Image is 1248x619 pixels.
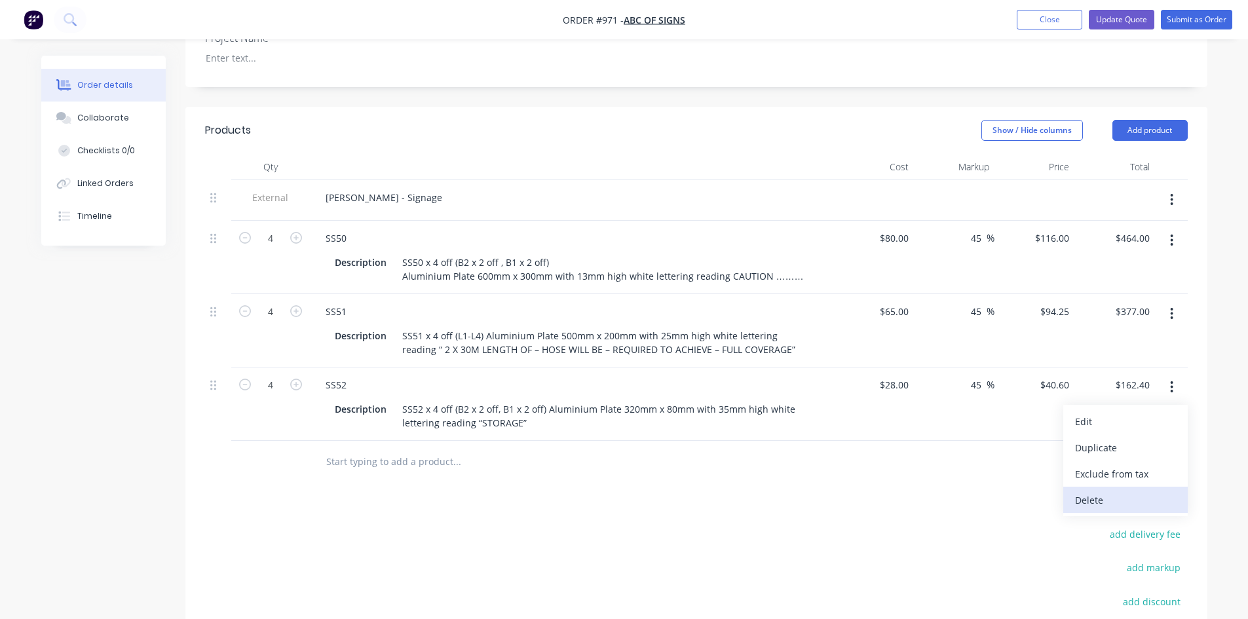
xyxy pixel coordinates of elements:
span: Order #971 - [563,14,624,26]
div: Edit [1075,412,1176,431]
img: Factory [24,10,43,29]
button: Update Quote [1089,10,1154,29]
a: ABC Of Signs [624,14,685,26]
div: Duplicate [1075,438,1176,457]
div: Cost [834,154,915,180]
span: External [236,191,305,204]
span: % [987,231,994,246]
div: Order details [77,79,133,91]
button: Timeline [41,200,166,233]
div: Timeline [77,210,112,222]
button: Linked Orders [41,167,166,200]
div: [PERSON_NAME] - Signage [315,188,453,207]
button: Show / Hide columns [981,120,1083,141]
div: Products [205,122,251,138]
div: Qty [231,154,310,180]
button: Exclude from tax [1063,460,1188,487]
div: Markup [914,154,994,180]
button: Delete [1063,487,1188,513]
div: SS52 [315,375,357,394]
span: % [987,377,994,392]
div: Delete [1075,491,1176,510]
button: Duplicate [1063,434,1188,460]
button: Collaborate [41,102,166,134]
span: % [987,304,994,319]
div: SS51 [315,302,357,321]
div: SS50 [315,229,357,248]
button: add discount [1116,592,1188,610]
button: add delivery fee [1103,525,1188,543]
button: Submit as Order [1161,10,1232,29]
div: Exclude from tax [1075,464,1176,483]
div: Total [1074,154,1155,180]
div: Price [994,154,1075,180]
input: Start typing to add a product... [326,449,588,475]
div: Checklists 0/0 [77,145,135,157]
button: Close [1017,10,1082,29]
div: Description [330,253,392,272]
div: SS52 x 4 off (B2 x 2 off, B1 x 2 off) Aluminium Plate 320mm x 80mm with 35mm high white lettering... [397,400,809,432]
div: Linked Orders [77,178,134,189]
div: SS50 x 4 off (B2 x 2 off , B1 x 2 off) Aluminium Plate 600mm x 300mm with 13mm high white letteri... [397,253,809,286]
div: Description [330,326,392,345]
button: Order details [41,69,166,102]
button: Checklists 0/0 [41,134,166,167]
button: add markup [1120,559,1188,576]
button: Add product [1112,120,1188,141]
button: Edit [1063,408,1188,434]
div: SS51 x 4 off (L1-L4) Aluminium Plate 500mm x 200mm with 25mm high white lettering reading “ 2 X 3... [397,326,809,359]
div: Collaborate [77,112,129,124]
div: Description [330,400,392,419]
